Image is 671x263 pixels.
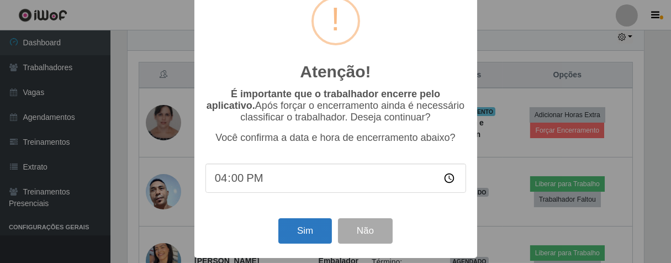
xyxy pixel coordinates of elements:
[205,132,466,144] p: Você confirma a data e hora de encerramento abaixo?
[278,218,332,244] button: Sim
[300,62,371,82] h2: Atenção!
[207,88,440,111] b: É importante que o trabalhador encerre pelo aplicativo.
[338,218,393,244] button: Não
[205,88,466,123] p: Após forçar o encerramento ainda é necessário classificar o trabalhador. Deseja continuar?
